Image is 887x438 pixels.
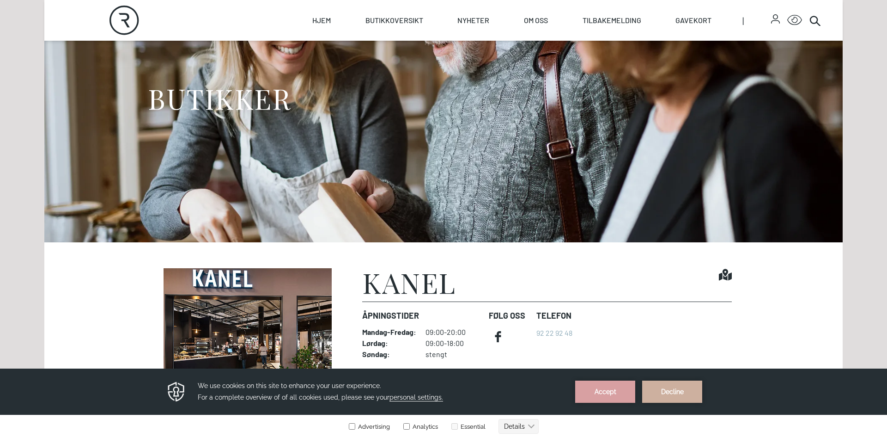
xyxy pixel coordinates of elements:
[362,268,456,296] h1: KANEL
[489,309,529,322] dt: FØLG OSS
[451,55,458,61] input: Essential
[401,55,438,62] label: Analytics
[362,350,416,359] dt: Søndag :
[575,12,635,34] button: Accept
[450,55,486,62] label: Essential
[166,12,186,34] img: Privacy reminder
[498,50,539,65] button: Details
[425,350,481,359] dd: stengt
[504,54,525,62] text: Details
[642,12,702,34] button: Decline
[536,328,572,337] a: 92 22 92 48
[148,81,291,116] h1: BUTIKKER
[362,339,416,348] dt: Lørdag :
[536,309,572,322] dt: Telefon
[362,327,416,337] dt: Mandag - Fredag :
[403,55,410,61] input: Analytics
[348,55,390,62] label: Advertising
[362,309,481,322] dt: Åpningstider
[489,327,507,346] a: facebook
[425,327,481,337] dd: 09:00-20:00
[787,13,802,28] button: Open Accessibility Menu
[389,25,443,33] span: personal settings.
[198,12,564,35] h3: We use cookies on this site to enhance your user experience. For a complete overview of of all co...
[425,339,481,348] dd: 09:00-18:00
[349,55,355,61] input: Advertising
